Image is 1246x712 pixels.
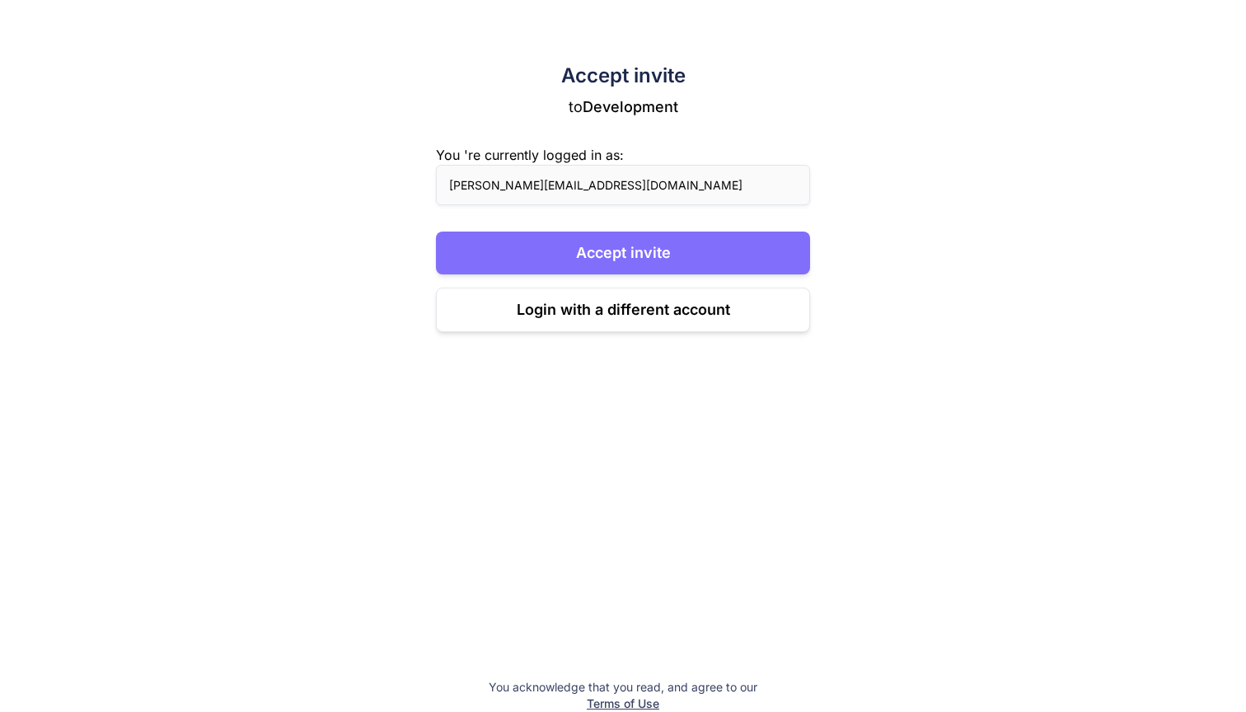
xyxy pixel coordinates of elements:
[436,288,810,332] button: Login with a different account
[436,63,810,89] h2: Accept invite
[489,696,757,712] p: Terms of Use
[436,96,810,119] p: to
[436,145,810,165] div: You 're currently logged in as:
[489,679,757,696] p: You acknowledge that you read, and agree to our
[436,232,810,274] button: Accept invite
[583,98,678,115] span: Development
